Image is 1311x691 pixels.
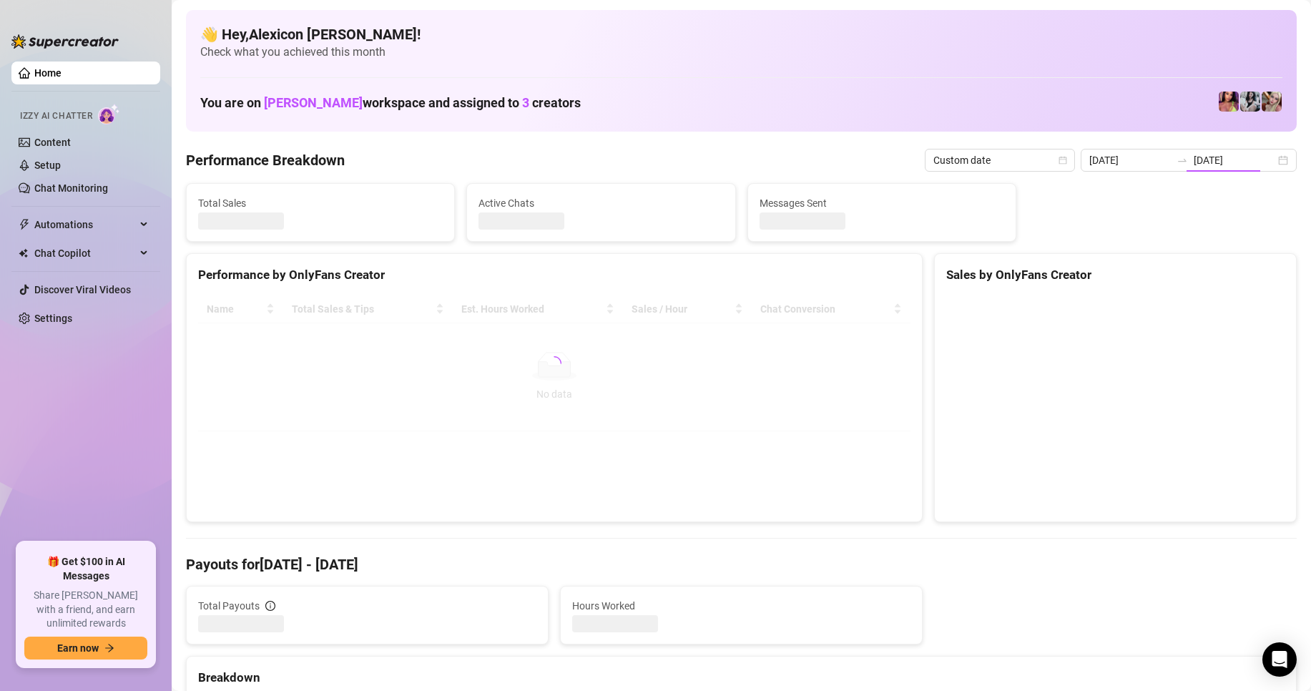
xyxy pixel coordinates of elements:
a: Discover Viral Videos [34,284,131,295]
span: arrow-right [104,643,114,653]
span: swap-right [1177,155,1188,166]
img: logo-BBDzfeDw.svg [11,34,119,49]
span: 🎁 Get $100 in AI Messages [24,555,147,583]
h4: Performance Breakdown [186,150,345,170]
div: Open Intercom Messenger [1262,642,1297,677]
span: to [1177,155,1188,166]
span: 3 [522,95,529,110]
span: [PERSON_NAME] [264,95,363,110]
span: Active Chats [478,195,723,211]
img: GODDESS [1219,92,1239,112]
input: End date [1194,152,1275,168]
span: Messages Sent [760,195,1004,211]
span: Izzy AI Chatter [20,109,92,123]
img: AI Chatter [98,104,120,124]
div: Sales by OnlyFans Creator [946,265,1285,285]
h4: Payouts for [DATE] - [DATE] [186,554,1297,574]
a: Settings [34,313,72,324]
input: Start date [1089,152,1171,168]
span: Custom date [933,150,1066,171]
div: Performance by OnlyFans Creator [198,265,910,285]
span: Total Sales [198,195,443,211]
span: Earn now [57,642,99,654]
span: Share [PERSON_NAME] with a friend, and earn unlimited rewards [24,589,147,631]
button: Earn nowarrow-right [24,637,147,660]
span: Check what you achieved this month [200,44,1282,60]
span: loading [547,356,561,371]
h1: You are on workspace and assigned to creators [200,95,581,111]
span: Chat Copilot [34,242,136,265]
span: calendar [1059,156,1067,165]
img: Anna [1262,92,1282,112]
span: Total Payouts [198,598,260,614]
span: Automations [34,213,136,236]
a: Content [34,137,71,148]
a: Home [34,67,62,79]
span: thunderbolt [19,219,30,230]
a: Chat Monitoring [34,182,108,194]
div: Breakdown [198,668,1285,687]
img: Chat Copilot [19,248,28,258]
h4: 👋 Hey, Alexicon [PERSON_NAME] ! [200,24,1282,44]
span: info-circle [265,601,275,611]
span: Hours Worked [572,598,910,614]
a: Setup [34,160,61,171]
img: Sadie [1240,92,1260,112]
